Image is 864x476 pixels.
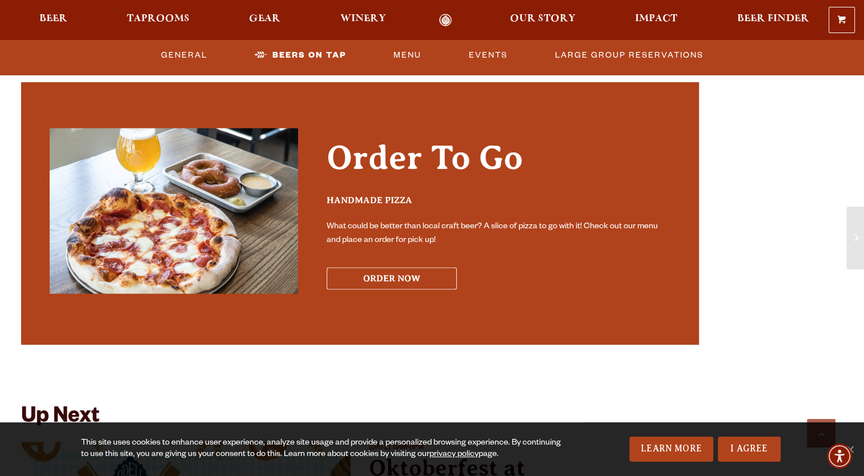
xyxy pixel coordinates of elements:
span: Beer [39,14,67,23]
a: Beer [32,14,75,27]
span: Taprooms [127,14,190,23]
a: privacy policy [429,450,479,459]
span: Impact [635,14,677,23]
a: Large Group Reservations [550,43,708,69]
h2: Order To Go [327,138,671,188]
a: Events [464,43,512,69]
span: Our Story [510,14,576,23]
a: I Agree [718,437,781,462]
div: Accessibility Menu [827,443,852,469]
h3: Handmade Pizza [327,194,671,215]
span: Beer Finder [737,14,809,23]
a: Winery [333,14,393,27]
h2: Up Next [21,405,99,430]
a: Beers On Tap [250,43,351,69]
img: Internal Promo Images [50,128,298,293]
span: Winery [340,14,386,23]
button: Order Now [327,267,457,289]
a: Menu [389,43,426,69]
a: Our Story [503,14,583,27]
a: Gear [242,14,288,27]
a: Odell Home [424,14,467,27]
a: General [156,43,212,69]
a: Beer Finder [729,14,816,27]
a: Learn More [629,437,713,462]
span: Gear [249,14,280,23]
a: Impact [628,14,685,27]
p: What could be better than local craft beer? A slice of pizza to go with it! Check out our menu an... [327,220,671,247]
div: This site uses cookies to enhance user experience, analyze site usage and provide a personalized ... [81,438,565,461]
a: Taprooms [119,14,197,27]
a: Scroll to top [807,419,835,447]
